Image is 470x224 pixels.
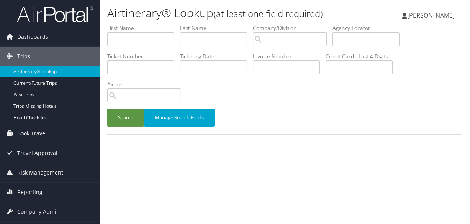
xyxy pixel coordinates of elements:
[180,53,253,60] label: Ticketing Date
[17,47,30,66] span: Trips
[107,5,344,21] h1: Airtinerary® Lookup
[332,24,405,32] label: Agency Locator
[253,24,332,32] label: Company/Division
[107,109,144,127] button: Search
[253,53,326,60] label: Invoice Number
[17,124,47,143] span: Book Travel
[407,11,455,20] span: [PERSON_NAME]
[180,24,253,32] label: Last Name
[17,202,60,221] span: Company Admin
[17,183,43,202] span: Reporting
[402,4,462,27] a: [PERSON_NAME]
[107,24,180,32] label: First Name
[17,143,57,163] span: Travel Approval
[107,53,180,60] label: Ticket Number
[326,53,398,60] label: Credit Card - Last 4 Digits
[17,27,48,46] span: Dashboards
[107,81,187,88] label: Airline
[144,109,215,127] button: Manage Search Fields
[213,7,323,20] small: (at least one field required)
[17,5,93,23] img: airportal-logo.png
[17,163,63,182] span: Risk Management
